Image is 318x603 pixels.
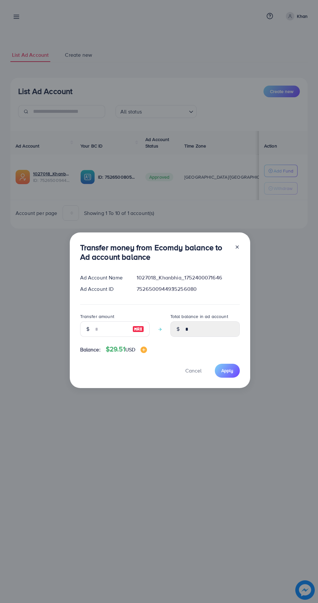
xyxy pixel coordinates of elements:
[75,274,132,281] div: Ad Account Name
[141,347,147,353] img: image
[80,313,114,320] label: Transfer amount
[106,345,147,353] h4: $29.51
[170,313,228,320] label: Total balance in ad account
[125,346,135,353] span: USD
[75,285,132,293] div: Ad Account ID
[132,325,144,333] img: image
[80,346,101,353] span: Balance:
[131,274,245,281] div: 1027018_Khanbhia_1752400071646
[215,364,240,378] button: Apply
[131,285,245,293] div: 7526500944935256080
[185,367,202,374] span: Cancel
[177,364,210,378] button: Cancel
[80,243,229,262] h3: Transfer money from Ecomdy balance to Ad account balance
[221,367,233,374] span: Apply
